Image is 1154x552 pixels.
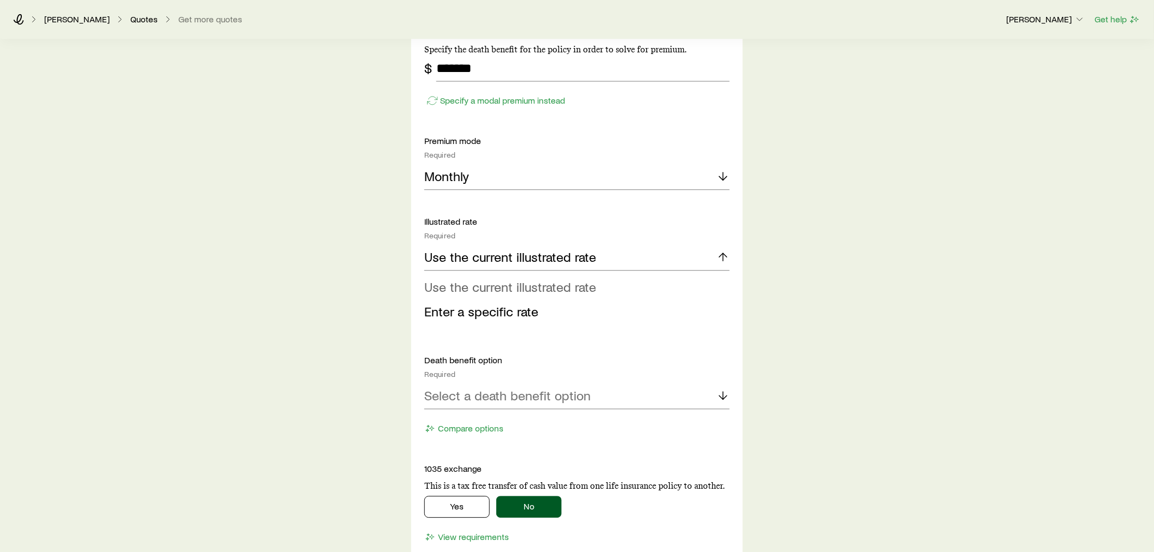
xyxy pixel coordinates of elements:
[424,44,730,55] p: Specify the death benefit for the policy in order to solve for premium.
[440,95,565,106] p: Specify a modal premium instead
[424,169,469,184] p: Monthly
[424,151,730,159] div: Required
[424,275,723,299] li: Use the current illustrated rate
[424,231,730,240] div: Required
[424,279,596,295] span: Use the current illustrated rate
[424,355,730,365] p: Death benefit option
[424,422,504,435] button: Compare options
[424,481,730,491] p: This is a tax free transfer of cash value from one life insurance policy to another.
[424,388,591,403] p: Select a death benefit option
[424,299,723,324] li: Enter a specific rate
[424,94,566,107] button: Specify a modal premium instead
[424,249,596,265] p: Use the current illustrated rate
[496,496,562,518] button: No
[178,14,243,25] button: Get more quotes
[424,61,432,76] div: $
[424,303,538,319] span: Enter a specific rate
[424,135,730,146] p: Premium mode
[424,496,490,518] button: Yes
[424,216,730,227] p: Illustrated rate
[424,531,509,543] button: View requirements
[44,14,110,25] a: [PERSON_NAME]
[424,370,730,379] div: Required
[1007,14,1085,25] p: [PERSON_NAME]
[1095,13,1141,26] button: Get help
[130,14,158,25] a: Quotes
[424,463,730,474] p: 1035 exchange
[1006,13,1086,26] button: [PERSON_NAME]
